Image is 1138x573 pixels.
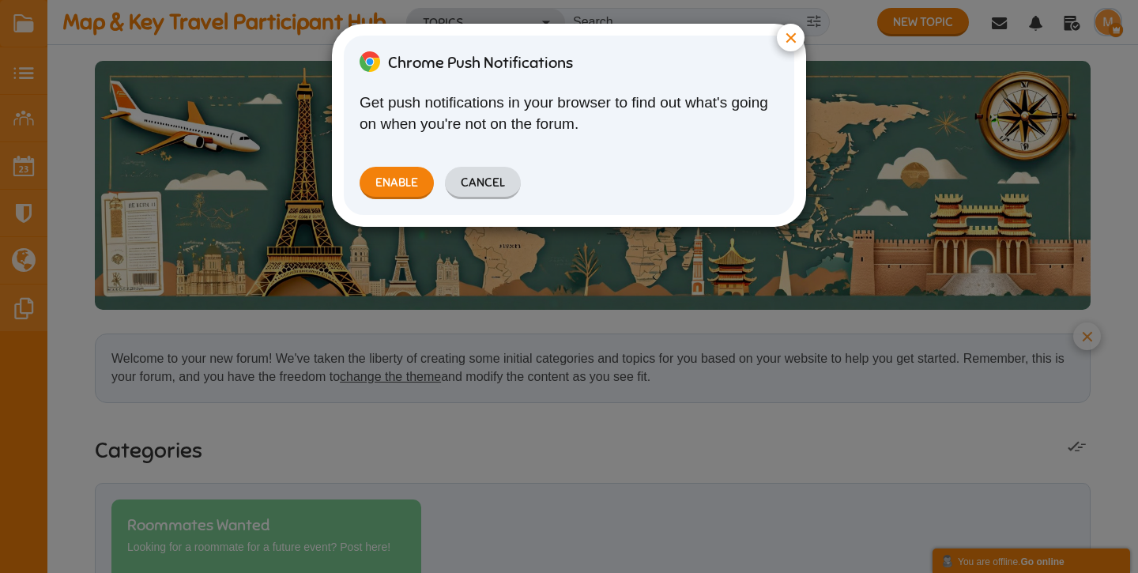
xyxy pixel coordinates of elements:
[445,167,521,199] button: Cancel
[388,53,444,73] span: Chrome
[777,24,805,51] button: ×
[360,167,434,199] button: Enable
[447,53,573,73] span: Push Notifications
[360,92,778,134] p: Get push notifications in your browser to find out what's going on when you're not on the forum.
